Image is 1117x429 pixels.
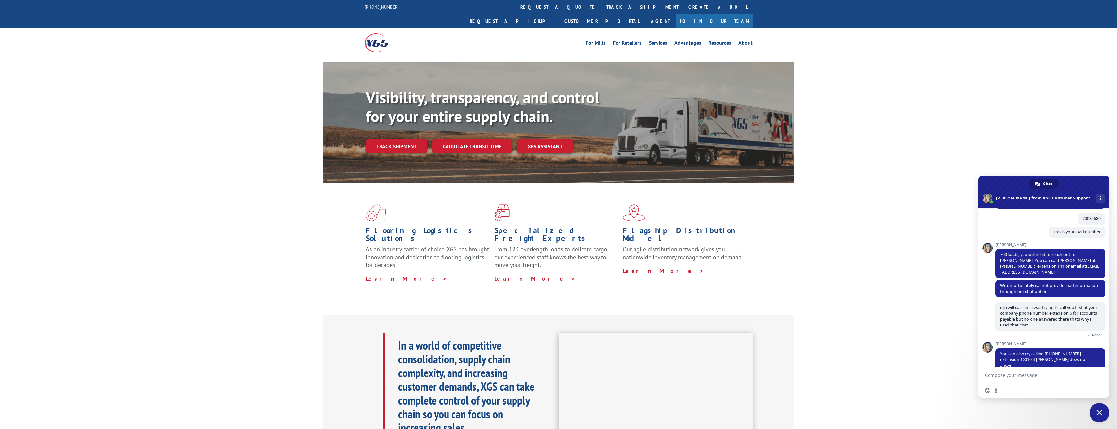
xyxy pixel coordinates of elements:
span: You can also try calling [PHONE_NUMBER] extension 10010 if [PERSON_NAME] does not answer [1000,351,1087,368]
span: [PERSON_NAME] [995,342,1105,346]
span: Insert an emoji [985,388,990,393]
a: [PHONE_NUMBER] [365,4,399,10]
a: Services [649,40,667,48]
a: Advantages [674,40,701,48]
a: Resources [708,40,731,48]
span: 70035689 [1082,216,1101,221]
a: [EMAIL_ADDRESS][DOMAIN_NAME] [1000,263,1099,275]
span: Read [1092,333,1101,337]
img: xgs-icon-focused-on-flooring-red [494,204,510,221]
span: [PERSON_NAME] [995,243,1105,247]
h1: Specialized Freight Experts [494,227,618,246]
a: For Mills [586,40,606,48]
p: From 123 overlength loads to delicate cargo, our experienced staff knows the best way to move you... [494,246,618,275]
a: Learn More > [494,275,576,282]
b: Visibility, transparency, and control for your entire supply chain. [366,87,599,126]
a: Chat [1029,179,1059,189]
span: 700 loads, you will need to reach out to [PERSON_NAME]. You can call [PERSON_NAME] at [PHONE_NUMB... [1000,252,1099,275]
a: Request a pickup [465,14,559,28]
span: this is your load number [1054,229,1101,235]
h1: Flagship Distribution Model [623,227,746,246]
img: xgs-icon-flagship-distribution-model-red [623,204,645,221]
img: xgs-icon-total-supply-chain-intelligence-red [366,204,386,221]
a: Learn More > [366,275,447,282]
span: Chat [1043,179,1052,189]
textarea: Compose your message... [985,367,1090,383]
span: We unfortunately cannot provide load information through our chat option [1000,283,1098,294]
a: Customer Portal [559,14,644,28]
a: Calculate transit time [432,139,512,153]
a: Close chat [1090,403,1109,422]
span: Send a file [993,388,999,393]
span: ok i will call him, i was trying to call you first at your company pnone number extension 6 for a... [1000,305,1097,328]
span: As an industry carrier of choice, XGS has brought innovation and dedication to flooring logistics... [366,246,489,269]
a: XGS ASSISTANT [517,139,573,153]
a: For Retailers [613,40,642,48]
h1: Flooring Logistics Solutions [366,227,489,246]
a: Learn More > [623,267,704,275]
span: Our agile distribution network gives you nationwide inventory management on demand. [623,246,743,261]
a: About [738,40,753,48]
a: Agent [644,14,676,28]
a: Track shipment [366,139,427,153]
a: Join Our Team [676,14,753,28]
